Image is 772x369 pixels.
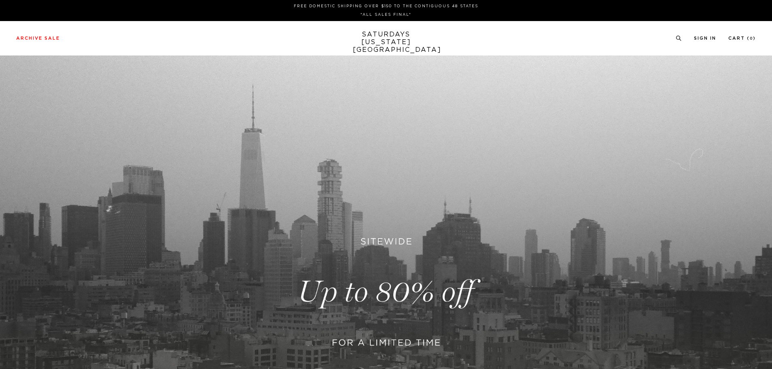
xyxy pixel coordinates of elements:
a: Sign In [694,36,716,41]
small: 0 [750,37,753,41]
p: FREE DOMESTIC SHIPPING OVER $150 TO THE CONTIGUOUS 48 STATES [19,3,753,9]
a: Archive Sale [16,36,60,41]
a: SATURDAYS[US_STATE][GEOGRAPHIC_DATA] [353,31,420,54]
p: *ALL SALES FINAL* [19,12,753,18]
a: Cart (0) [728,36,756,41]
